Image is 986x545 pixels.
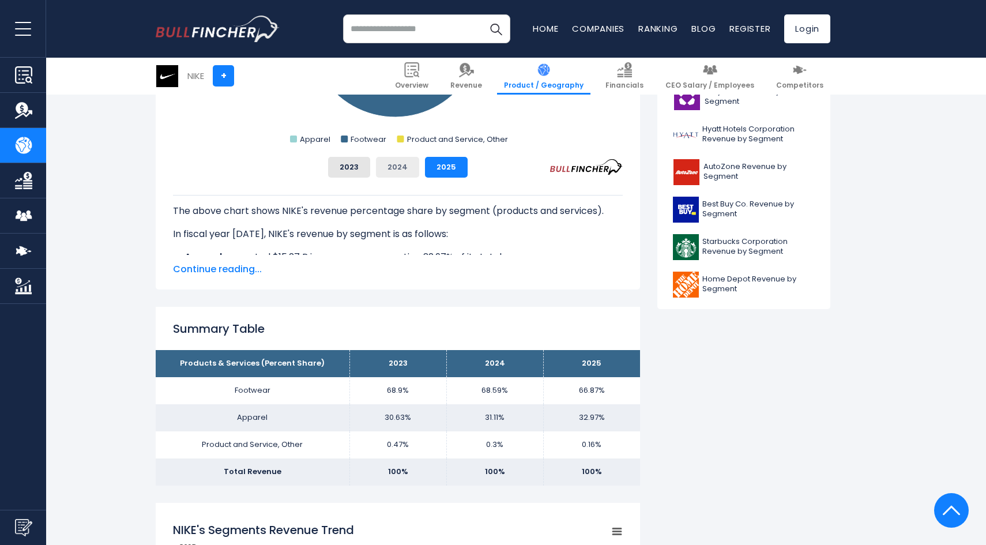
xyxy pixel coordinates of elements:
[173,262,623,276] span: Continue reading...
[450,81,482,90] span: Revenue
[156,404,349,431] td: Apparel
[395,81,428,90] span: Overview
[703,162,815,182] span: AutoZone Revenue by Segment
[605,81,643,90] span: Financials
[673,84,701,110] img: W logo
[446,431,543,458] td: 0.3%
[543,404,640,431] td: 32.97%
[446,377,543,404] td: 68.59%
[446,404,543,431] td: 31.11%
[497,58,590,95] a: Product / Geography
[666,194,822,225] a: Best Buy Co. Revenue by Segment
[638,22,678,35] a: Ranking
[702,125,815,144] span: Hyatt Hotels Corporation Revenue by Segment
[729,22,770,35] a: Register
[173,522,354,538] tspan: NIKE's Segments Revenue Trend
[173,320,623,337] h2: Summary Table
[702,237,815,257] span: Starbucks Corporation Revenue by Segment
[156,65,178,87] img: NKE logo
[665,81,754,90] span: CEO Salary / Employees
[769,58,830,95] a: Competitors
[185,250,222,264] b: Apparel
[673,272,699,298] img: HD logo
[533,22,558,35] a: Home
[443,58,489,95] a: Revenue
[156,16,280,42] a: Go to homepage
[776,81,823,90] span: Competitors
[173,204,623,218] p: The above chart shows NIKE's revenue percentage share by segment (products and services).
[388,58,435,95] a: Overview
[543,350,640,377] th: 2025
[543,377,640,404] td: 66.87%
[425,157,468,178] button: 2025
[673,197,699,223] img: BBY logo
[328,157,370,178] button: 2023
[173,227,623,241] p: In fiscal year [DATE], NIKE's revenue by segment is as follows:
[666,81,822,113] a: Wayfair Revenue by Segment
[673,234,699,260] img: SBUX logo
[446,350,543,377] th: 2024
[543,458,640,486] td: 100%
[351,134,386,145] text: Footwear
[673,122,699,148] img: H logo
[784,14,830,43] a: Login
[702,275,815,294] span: Home Depot Revenue by Segment
[173,250,623,264] li: generated $15.27 B in revenue, representing 32.97% of its total revenue.
[572,22,624,35] a: Companies
[691,22,716,35] a: Blog
[349,377,446,404] td: 68.9%
[156,350,349,377] th: Products & Services (Percent Share)
[349,431,446,458] td: 0.47%
[666,119,822,151] a: Hyatt Hotels Corporation Revenue by Segment
[658,58,761,95] a: CEO Salary / Employees
[702,200,815,219] span: Best Buy Co. Revenue by Segment
[213,65,234,87] a: +
[543,431,640,458] td: 0.16%
[666,231,822,263] a: Starbucks Corporation Revenue by Segment
[156,431,349,458] td: Product and Service, Other
[349,404,446,431] td: 30.63%
[156,16,280,42] img: bullfincher logo
[666,269,822,300] a: Home Depot Revenue by Segment
[349,350,446,377] th: 2023
[376,157,419,178] button: 2024
[599,58,650,95] a: Financials
[300,134,330,145] text: Apparel
[673,159,700,185] img: AZO logo
[504,81,584,90] span: Product / Geography
[173,195,623,361] div: The for NIKE is the Footwear, which represents 66.87% of its total revenue. The for NIKE is the P...
[407,134,508,145] text: Product and Service, Other
[666,156,822,188] a: AutoZone Revenue by Segment
[156,458,349,486] td: Total Revenue
[156,377,349,404] td: Footwear
[705,87,815,107] span: Wayfair Revenue by Segment
[446,458,543,486] td: 100%
[481,14,510,43] button: Search
[349,458,446,486] td: 100%
[187,69,204,82] div: NIKE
